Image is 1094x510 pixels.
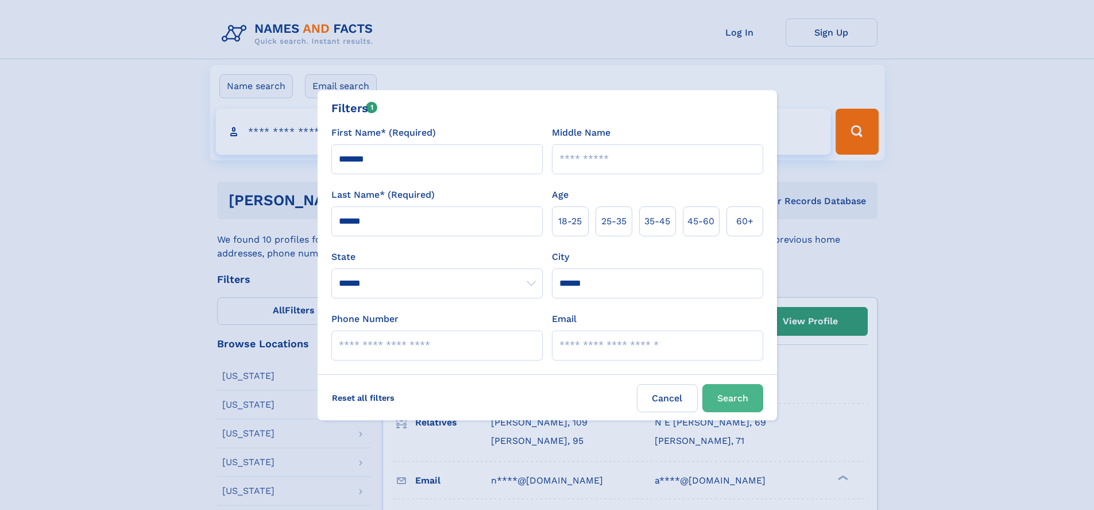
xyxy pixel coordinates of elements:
label: Reset all filters [324,384,402,412]
button: Search [702,384,763,412]
label: State [331,250,543,264]
span: 18‑25 [558,214,582,228]
span: 35‑45 [644,214,670,228]
label: Phone Number [331,312,399,326]
label: Cancel [637,384,698,412]
label: First Name* (Required) [331,126,436,140]
span: 45‑60 [687,214,714,228]
span: 60+ [736,214,753,228]
div: Filters [331,99,378,117]
label: Age [552,188,569,202]
label: Email [552,312,577,326]
label: City [552,250,569,264]
span: 25‑35 [601,214,627,228]
label: Middle Name [552,126,610,140]
label: Last Name* (Required) [331,188,435,202]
